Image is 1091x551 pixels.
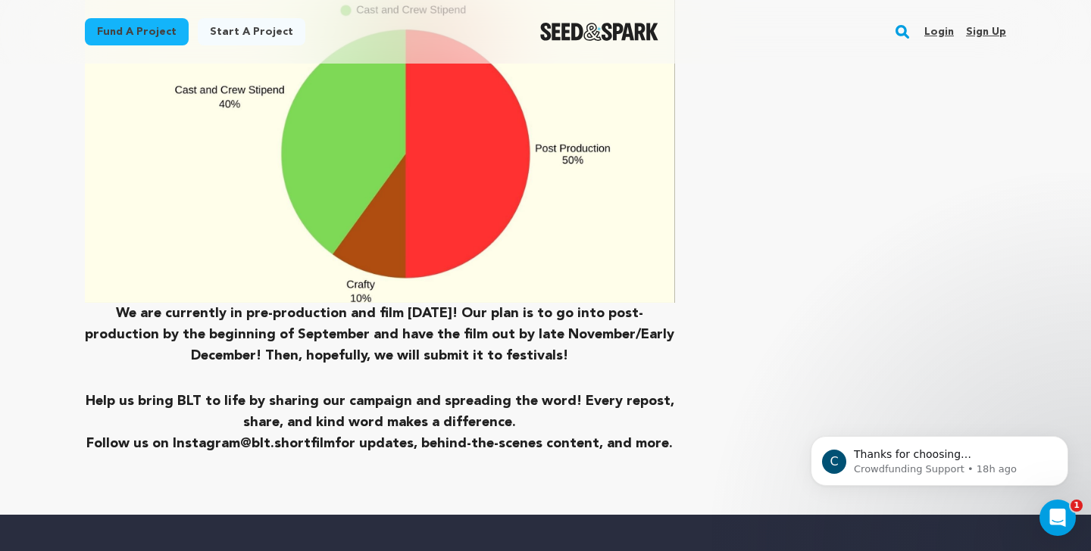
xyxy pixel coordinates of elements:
[335,437,673,450] strong: for updates, behind-the-scenes content, and more.
[85,18,189,45] a: Fund a project
[1071,500,1083,512] span: 1
[85,307,674,363] strong: We are currently in pre-production and film [DATE]! Our plan is to go into post-production by the...
[198,18,305,45] a: Start a project
[1039,500,1076,536] iframe: Intercom live chat
[540,23,659,41] img: Seed&Spark Logo Dark Mode
[86,394,674,429] strong: Help us bring BLT to life by sharing our campaign and spreading the word! Every repost, share, an...
[924,20,954,44] a: Login
[540,23,659,41] a: Seed&Spark Homepage
[86,437,240,450] strong: Follow us on Instagram
[966,20,1006,44] a: Sign up
[788,404,1091,510] iframe: Intercom notifications message
[240,437,335,450] a: @blt.shortfilm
